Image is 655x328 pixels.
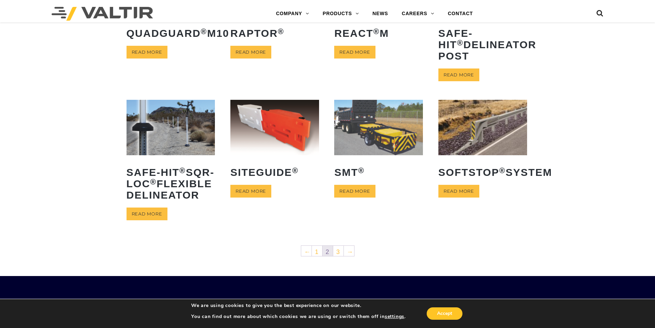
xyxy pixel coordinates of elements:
[127,46,167,59] a: Read more about “QuadGuard® M10”
[230,185,271,198] a: Read more about “SiteGuide®”
[427,307,462,320] button: Accept
[127,245,529,259] nav: Product Pagination
[201,27,207,36] sup: ®
[395,7,441,21] a: CAREERS
[438,161,527,183] h2: SoftStop System
[365,7,395,21] a: NEWS
[441,7,480,21] a: CONTACT
[358,166,365,175] sup: ®
[323,246,333,256] span: 2
[334,46,375,59] a: Read more about “REACT® M”
[191,314,406,320] p: You can find out more about which cookies we are using or switch them off in .
[373,27,380,36] sup: ®
[334,22,423,44] h2: REACT M
[344,246,354,256] a: →
[457,39,463,47] sup: ®
[52,7,153,21] img: Valtir
[127,100,215,206] a: Safe-Hit®SQR-LOC®Flexible Delineator
[438,22,527,67] h2: Safe-Hit Delineator Post
[316,7,366,21] a: PRODUCTS
[438,68,479,81] a: Read more about “Safe-Hit® Delineator Post”
[150,178,157,186] sup: ®
[334,100,423,183] a: SMT®
[438,100,527,183] a: SoftStop®System
[334,185,375,198] a: Read more about “SMT®”
[127,208,167,220] a: Read more about “Safe-Hit® SQR-LOC® Flexible Delineator”
[292,166,299,175] sup: ®
[230,161,319,183] h2: SiteGuide
[269,7,316,21] a: COMPANY
[334,161,423,183] h2: SMT
[438,100,527,155] img: SoftStop System End Terminal
[191,303,406,309] p: We are using cookies to give you the best experience on our website.
[230,22,319,44] h2: RAPTOR
[230,46,271,59] a: Read more about “RAPTOR®”
[301,246,312,256] a: ←
[179,166,186,175] sup: ®
[438,185,479,198] a: Read more about “SoftStop® System”
[499,166,506,175] sup: ®
[312,246,322,256] a: 1
[230,100,319,183] a: SiteGuide®
[385,314,404,320] button: settings
[278,27,284,36] sup: ®
[127,161,215,206] h2: Safe-Hit SQR-LOC Flexible Delineator
[333,246,343,256] a: 3
[127,22,215,44] h2: QuadGuard M10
